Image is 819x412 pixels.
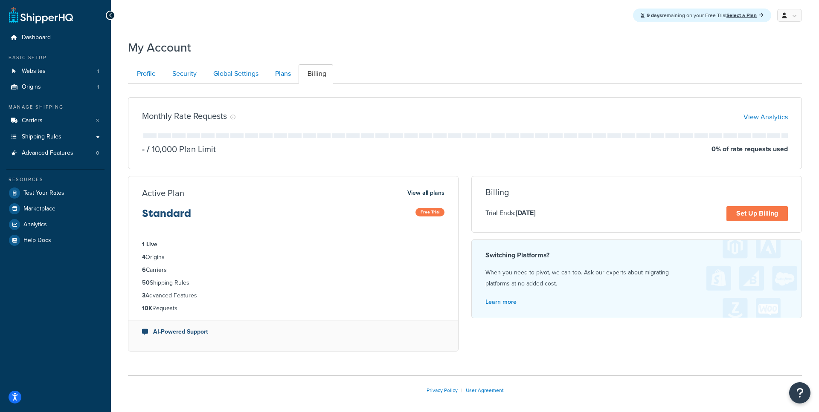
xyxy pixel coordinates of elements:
a: View Analytics [743,112,788,122]
div: remaining on your Free Trial [633,9,771,22]
a: Global Settings [204,64,265,84]
h3: Monthly Rate Requests [142,111,227,121]
a: Websites 1 [6,63,105,79]
span: Websites [22,68,46,75]
li: Advanced Features [6,145,105,161]
strong: 9 days [647,12,662,19]
h4: Switching Platforms? [485,250,788,260]
a: Shipping Rules [6,129,105,145]
li: Requests [142,304,444,313]
strong: 1 Live [142,240,157,249]
h3: Standard [142,208,191,226]
span: Dashboard [22,34,51,41]
a: Origins 1 [6,79,105,95]
span: Free Trial [415,208,444,216]
a: Set Up Billing [726,206,788,221]
strong: 6 [142,265,146,274]
li: Carriers [6,113,105,129]
a: Dashboard [6,30,105,46]
a: Profile [128,64,163,84]
li: Advanced Features [142,291,444,300]
span: Advanced Features [22,150,73,157]
span: 1 [97,84,99,91]
span: 1 [97,68,99,75]
h3: Billing [485,187,509,197]
a: User Agreement [466,386,504,394]
a: Test Your Rates [6,185,105,201]
span: Help Docs [23,237,51,244]
span: Analytics [23,221,47,228]
a: Security [163,64,203,84]
li: Shipping Rules [142,278,444,288]
p: When you need to pivot, we can too. Ask our experts about migrating platforms at no added cost. [485,267,788,289]
strong: 10K [142,304,152,313]
h3: Active Plan [142,188,184,198]
span: Carriers [22,117,43,124]
a: Plans [266,64,298,84]
div: Basic Setup [6,54,105,61]
li: Origins [6,79,105,95]
li: Websites [6,63,105,79]
span: 0 [96,150,99,157]
span: | [461,386,462,394]
a: Billing [299,64,333,84]
a: Learn more [485,297,517,306]
h1: My Account [128,39,191,56]
span: Test Your Rates [23,190,64,197]
div: Resources [6,176,105,183]
li: AI-Powered Support [142,327,444,337]
strong: [DATE] [516,208,535,218]
a: View all plans [407,187,444,199]
span: 3 [96,117,99,124]
a: ShipperHQ Home [9,6,73,23]
strong: 3 [142,291,145,300]
span: Origins [22,84,41,91]
div: Manage Shipping [6,104,105,111]
a: Carriers 3 [6,113,105,129]
span: / [147,143,150,156]
a: Analytics [6,217,105,232]
li: Origins [142,253,444,262]
button: Open Resource Center [789,382,810,403]
p: 10,000 Plan Limit [145,143,216,155]
strong: 4 [142,253,145,262]
a: Advanced Features 0 [6,145,105,161]
li: Carriers [142,265,444,275]
p: 0 % of rate requests used [712,143,788,155]
p: - [142,143,145,155]
a: Privacy Policy [427,386,458,394]
a: Marketplace [6,201,105,216]
a: Help Docs [6,233,105,248]
span: Shipping Rules [22,133,61,141]
strong: 50 [142,278,150,287]
a: Select a Plan [726,12,764,19]
span: Marketplace [23,205,55,213]
p: Trial Ends: [485,207,535,219]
